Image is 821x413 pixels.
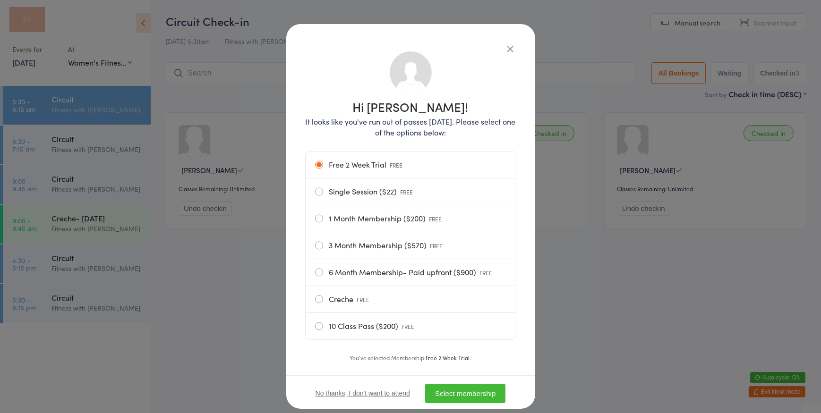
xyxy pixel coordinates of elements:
[425,384,505,403] button: Select membership
[305,353,516,362] div: You’ve selected Membership: .
[480,269,493,277] span: FREE
[316,389,410,397] button: No thanks, I don't want to attend
[315,205,506,232] label: 1 Month Membership ($200)
[315,313,506,339] label: 10 Class Pass ($200)
[389,51,433,94] img: no_photo.png
[315,178,506,205] label: Single Session ($22)
[305,116,516,138] p: It looks like you've run out of passes [DATE]. Please select one of the options below:
[402,322,415,330] span: FREE
[390,161,403,169] span: FREE
[315,232,506,259] label: 3 Month Membership ($570)
[315,259,506,286] label: 6 Month Membership- Paid upfront ($900)
[426,354,470,362] strong: Free 2 Week Trial
[401,188,413,196] span: FREE
[429,215,442,223] span: FREE
[315,152,506,178] label: Free 2 Week Trial
[305,101,516,113] h1: Hi [PERSON_NAME]!
[430,242,443,250] span: FREE
[357,295,370,303] span: FREE
[315,286,506,312] label: Creche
